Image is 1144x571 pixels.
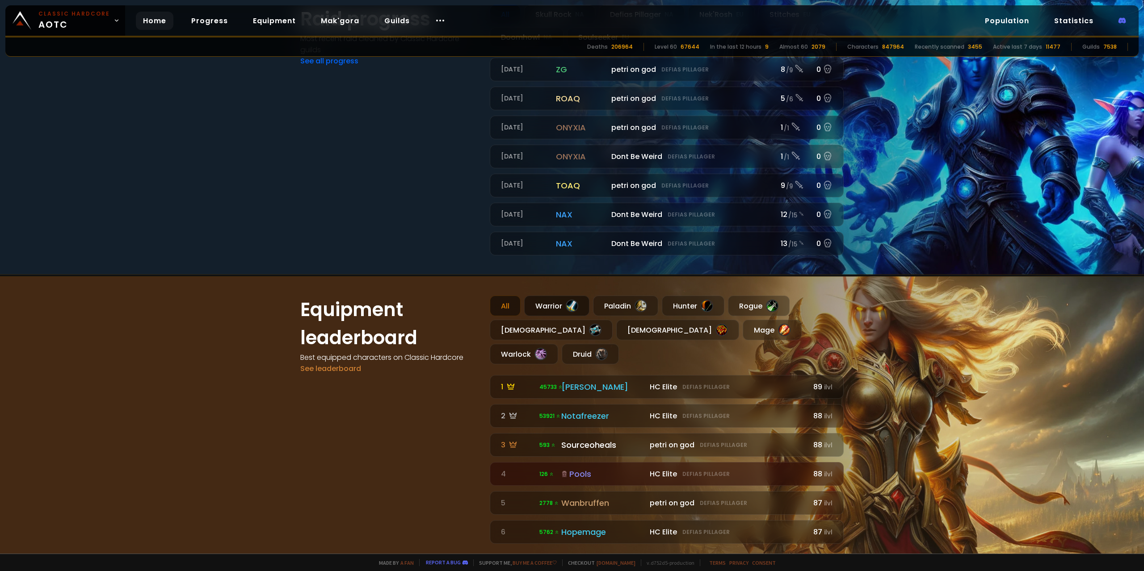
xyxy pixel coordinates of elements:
[524,296,589,316] div: Warrior
[490,462,844,486] a: 4 126 Pools HC EliteDefias Pillager88ilvl
[539,499,559,507] span: 2778
[490,491,844,515] a: 5 2778 Wanbruffen petri on godDefias Pillager87ilvl
[501,497,534,508] div: 5
[490,58,844,81] a: [DATE]zgpetri on godDefias Pillager8 /90
[490,433,844,457] a: 3 593 Sourceoheals petri on godDefias Pillager88ilvl
[539,412,561,420] span: 53921
[593,296,658,316] div: Paladin
[882,43,904,51] div: 847964
[641,559,694,566] span: v. d752d5 - production
[490,520,844,544] a: 6 5762 Hopemage HC EliteDefias Pillager87ilvl
[682,383,730,391] small: Defias Pillager
[824,412,833,421] small: ilvl
[490,203,844,226] a: [DATE]naxDont Be WeirdDefias Pillager12 /150
[765,43,769,51] div: 9
[539,470,554,478] span: 126
[682,412,730,420] small: Defias Pillager
[779,43,808,51] div: Almost 60
[700,499,747,507] small: Defias Pillager
[809,381,833,392] div: 89
[650,468,804,479] div: HC Elite
[915,43,964,51] div: Recently scanned
[374,559,414,566] span: Made by
[824,528,833,537] small: ilvl
[616,320,739,340] div: [DEMOGRAPHIC_DATA]
[729,559,749,566] a: Privacy
[400,559,414,566] a: a fan
[501,410,534,421] div: 2
[650,497,804,508] div: petri on god
[501,439,534,450] div: 3
[650,439,804,450] div: petri on god
[561,410,644,422] div: Notafreezer
[681,43,699,51] div: 67644
[968,43,982,51] div: 3455
[562,559,635,566] span: Checkout
[490,87,844,110] a: [DATE]roaqpetri on godDefias Pillager5 /60
[38,10,110,31] span: AOTC
[700,441,747,449] small: Defias Pillager
[490,320,613,340] div: [DEMOGRAPHIC_DATA]
[562,344,619,364] div: Druid
[1047,12,1101,30] a: Statistics
[539,441,556,449] span: 593
[490,116,844,139] a: [DATE]onyxiapetri on godDefias Pillager1 /10
[824,499,833,508] small: ilvl
[611,43,633,51] div: 206964
[728,296,790,316] div: Rogue
[490,344,558,364] div: Warlock
[377,12,417,30] a: Guilds
[1046,43,1060,51] div: 11477
[812,43,825,51] div: 2079
[993,43,1042,51] div: Active last 7 days
[501,526,534,538] div: 6
[490,174,844,197] a: [DATE]toaqpetri on godDefias Pillager9 /90
[539,528,559,536] span: 5762
[490,145,844,168] a: [DATE]onyxiaDont Be WeirdDefias Pillager1 /10
[246,12,303,30] a: Equipment
[650,526,804,538] div: HC Elite
[978,12,1036,30] a: Population
[300,352,479,363] h4: Best equipped characters on Classic Hardcore
[650,410,804,421] div: HC Elite
[809,410,833,421] div: 88
[136,12,173,30] a: Home
[809,439,833,450] div: 88
[184,12,235,30] a: Progress
[752,559,776,566] a: Consent
[473,559,557,566] span: Support me,
[490,232,844,255] a: [DATE]naxDont Be WeirdDefias Pillager13 /150
[513,559,557,566] a: Buy me a coffee
[300,363,361,374] a: See leaderboard
[682,528,730,536] small: Defias Pillager
[743,320,802,340] div: Mage
[655,43,677,51] div: Level 60
[682,470,730,478] small: Defias Pillager
[1082,43,1100,51] div: Guilds
[809,468,833,479] div: 88
[587,43,608,51] div: Deaths
[490,404,844,428] a: 2 53921 Notafreezer HC EliteDefias Pillager88ilvl
[490,375,844,399] a: 1 45733 [PERSON_NAME] HC EliteDefias Pillager89ilvl
[539,383,563,391] span: 45733
[426,559,461,566] a: Report a bug
[561,497,644,509] div: Wanbruffen
[561,468,644,480] div: Pools
[314,12,366,30] a: Mak'gora
[650,381,804,392] div: HC Elite
[490,296,521,316] div: All
[561,381,644,393] div: [PERSON_NAME]
[501,468,534,479] div: 4
[824,441,833,450] small: ilvl
[561,526,644,538] div: Hopemage
[662,296,724,316] div: Hunter
[709,559,726,566] a: Terms
[824,470,833,479] small: ilvl
[5,5,125,36] a: Classic HardcoreAOTC
[809,526,833,538] div: 87
[847,43,879,51] div: Characters
[809,497,833,508] div: 87
[38,10,110,18] small: Classic Hardcore
[710,43,761,51] div: In the last 12 hours
[300,296,479,352] h1: Equipment leaderboard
